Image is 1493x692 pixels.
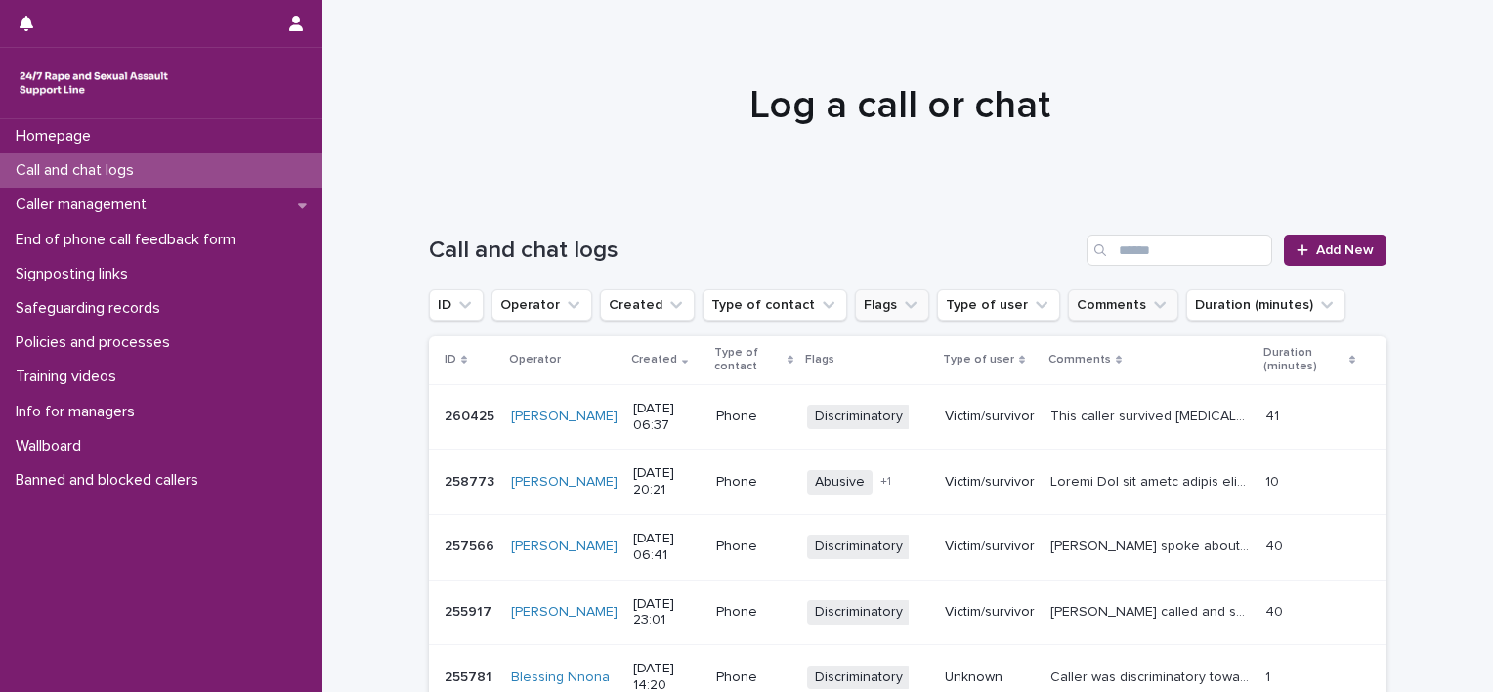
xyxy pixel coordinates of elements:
[716,409,791,425] p: Phone
[1265,405,1283,425] p: 41
[633,531,701,564] p: [DATE] 06:41
[8,127,107,146] p: Homepage
[445,535,498,555] p: 257566
[807,535,911,559] span: Discriminatory
[714,342,782,378] p: Type of contact
[445,600,495,621] p: 255917
[8,231,251,249] p: End of phone call feedback form
[880,476,891,488] span: + 1
[429,580,1386,645] tr: 255917255917 [PERSON_NAME] [DATE] 23:01PhoneDiscriminatoryVictim/survivor[PERSON_NAME] called and...
[945,409,1035,425] p: Victim/survivor
[633,596,701,629] p: [DATE] 23:01
[445,666,495,686] p: 255781
[1265,666,1274,686] p: 1
[855,289,929,321] button: Flags
[511,604,618,621] a: [PERSON_NAME]
[1050,535,1254,555] p: Shelley spoke about her experience of abuse in her relationships, family (dad) as well as racism ...
[945,474,1035,491] p: Victim/survivor
[943,349,1014,370] p: Type of user
[600,289,695,321] button: Created
[945,604,1035,621] p: Victim/survivor
[8,437,97,455] p: Wallboard
[511,539,618,555] a: [PERSON_NAME]
[1316,243,1374,257] span: Add New
[511,474,618,491] a: [PERSON_NAME]
[8,265,144,283] p: Signposting links
[8,368,132,386] p: Training videos
[633,465,701,498] p: [DATE] 20:21
[807,405,911,429] span: Discriminatory
[1050,470,1254,491] p: Caller Cat was raped whilst asleep by her male friend, who she said was Indian; said she had been...
[445,470,498,491] p: 258773
[509,349,561,370] p: Operator
[8,299,176,318] p: Safeguarding records
[807,666,911,690] span: Discriminatory
[1265,470,1283,491] p: 10
[716,604,791,621] p: Phone
[421,82,1379,129] h1: Log a call or chat
[8,195,162,214] p: Caller management
[1050,405,1254,425] p: This caller survived sexual abuse when aged 12, is supporting his wife through sexual abuse and h...
[511,409,618,425] a: [PERSON_NAME]
[1087,235,1272,266] input: Search
[1263,342,1344,378] p: Duration (minutes)
[16,64,172,103] img: rhQMoQhaT3yELyF149Cw
[1050,600,1254,621] p: Jay called and shared that his mum and stepfather used to physically abuse him when he was younge...
[429,514,1386,580] tr: 257566257566 [PERSON_NAME] [DATE] 06:41PhoneDiscriminatoryVictim/survivor[PERSON_NAME] spoke abou...
[703,289,847,321] button: Type of contact
[445,349,456,370] p: ID
[807,600,911,625] span: Discriminatory
[631,349,677,370] p: Created
[8,161,149,180] p: Call and chat logs
[429,450,1386,515] tr: 258773258773 [PERSON_NAME] [DATE] 20:21PhoneAbusive+1Victim/survivorLoremi Dol sit ametc adipis e...
[807,470,873,495] span: Abusive
[1284,235,1386,266] a: Add New
[805,349,834,370] p: Flags
[1068,289,1178,321] button: Comments
[511,670,610,686] a: Blessing Nnona
[716,539,791,555] p: Phone
[429,289,484,321] button: ID
[633,401,701,434] p: [DATE] 06:37
[491,289,592,321] button: Operator
[1265,600,1287,621] p: 40
[429,237,1079,265] h1: Call and chat logs
[716,670,791,686] p: Phone
[937,289,1060,321] button: Type of user
[1186,289,1345,321] button: Duration (minutes)
[445,405,498,425] p: 260425
[8,471,214,490] p: Banned and blocked callers
[1048,349,1111,370] p: Comments
[8,403,150,421] p: Info for managers
[1265,535,1287,555] p: 40
[1050,666,1254,686] p: Caller was discriminatory towards me. She Said ''Fuck off you foreign bitch'' and then she ended ...
[945,670,1035,686] p: Unknown
[945,539,1035,555] p: Victim/survivor
[8,333,186,352] p: Policies and processes
[429,384,1386,450] tr: 260425260425 [PERSON_NAME] [DATE] 06:37PhoneDiscriminatoryVictim/survivorThis caller survived [ME...
[716,474,791,491] p: Phone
